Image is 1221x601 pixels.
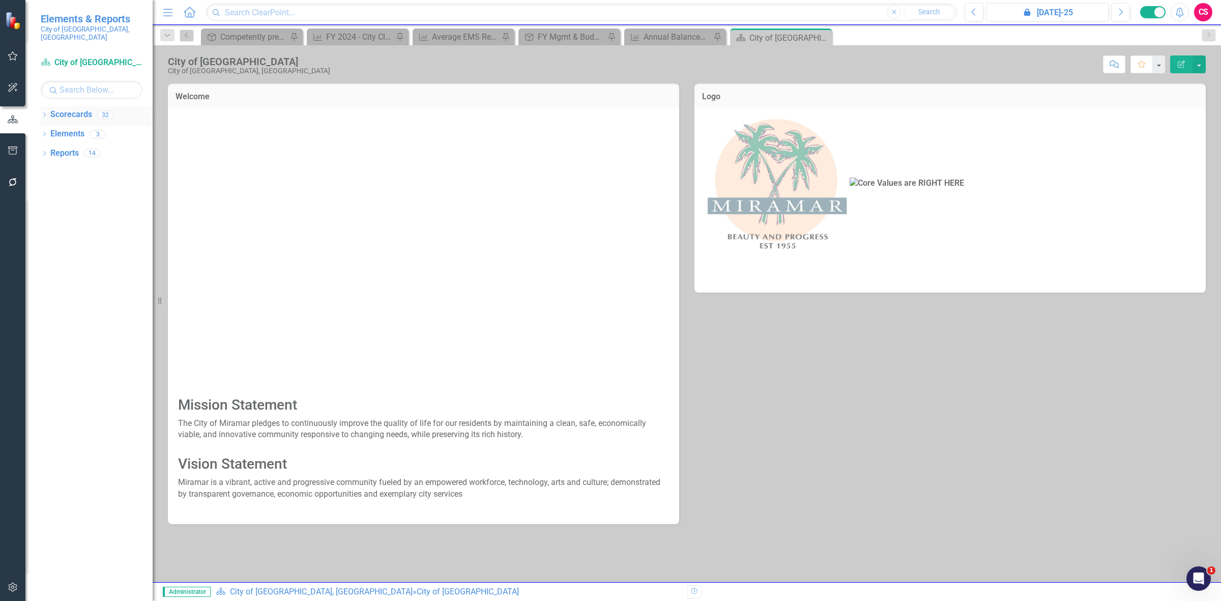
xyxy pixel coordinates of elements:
[521,31,605,43] a: FY Mgmt & Budget Performance Measures (CPS TEST)
[176,92,672,101] h3: Welcome
[178,397,669,413] h2: Mission Statement
[220,31,287,43] div: Competently prepare and efficiently record and maintain City Records in accordance with all appli...
[168,56,330,67] div: City of [GEOGRAPHIC_DATA]
[178,418,646,440] span: The City of Miramar pledges to continuously improve the quality of life for our residents by main...
[84,149,100,158] div: 14
[986,3,1109,21] button: [DATE]-25
[850,178,964,189] img: Core Values are RIGHT HERE
[627,31,711,43] a: Annual Balanced Scorecard report for Budget book (CPS Copy)
[203,31,287,43] a: Competently prepare and efficiently record and maintain City Records in accordance with all appli...
[97,110,113,119] div: 32
[216,586,679,598] div: »
[50,148,79,159] a: Reports
[168,67,330,75] div: City of [GEOGRAPHIC_DATA], [GEOGRAPHIC_DATA]
[178,477,660,499] span: Miramar is a vibrant, active and progressive community fueled by an empowered workforce, technolo...
[749,32,829,44] div: City of [GEOGRAPHIC_DATA]
[1207,566,1215,575] span: 1
[644,31,711,43] div: Annual Balanced Scorecard report for Budget book (CPS Copy)
[50,128,84,140] a: Elements
[702,92,1198,101] h3: Logo
[326,31,393,43] div: FY 2024 - City Clerk Performance Measures Quarterly Report
[1194,3,1212,21] button: CS
[1186,566,1211,591] iframe: Intercom live chat
[417,587,519,596] div: City of [GEOGRAPHIC_DATA]
[178,116,458,395] img: National%20Winner%20of%20the%20All-America%20City%20Award%202021.jpg
[538,31,605,43] div: FY Mgmt & Budget Performance Measures (CPS TEST)
[41,25,142,42] small: City of [GEOGRAPHIC_DATA], [GEOGRAPHIC_DATA]
[415,31,499,43] a: Average EMS Response Times (in minutes)
[432,31,499,43] div: Average EMS Response Times (in minutes)
[705,116,850,251] img: City_of_Miramar.jpg
[41,81,142,99] input: Search Below...
[990,7,1105,19] div: [DATE]-25
[904,5,954,19] button: Search
[41,13,142,25] span: Elements & Reports
[309,31,393,43] a: FY 2024 - City Clerk Performance Measures Quarterly Report
[163,587,211,597] span: Administrator
[41,57,142,69] a: City of [GEOGRAPHIC_DATA], [GEOGRAPHIC_DATA]
[5,12,23,30] img: ClearPoint Strategy
[230,587,413,596] a: City of [GEOGRAPHIC_DATA], [GEOGRAPHIC_DATA]
[90,130,106,138] div: 3
[206,4,957,21] input: Search ClearPoint...
[178,456,669,472] h2: Vision Statement
[50,109,92,121] a: Scorecards
[918,8,940,16] span: Search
